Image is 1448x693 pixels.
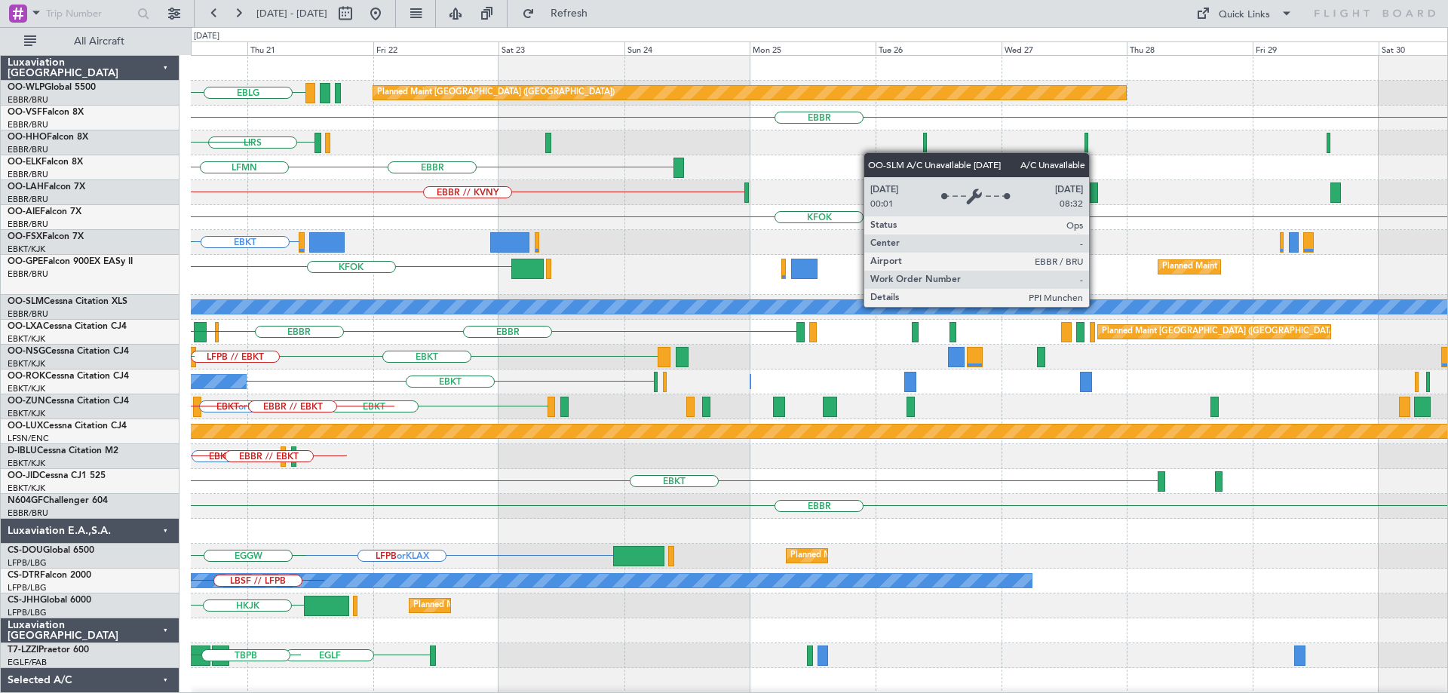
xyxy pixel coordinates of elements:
[8,268,48,280] a: EBBR/BRU
[8,297,127,306] a: OO-SLMCessna Citation XLS
[8,207,40,216] span: OO-AIE
[8,397,129,406] a: OO-ZUNCessna Citation CJ4
[8,257,133,266] a: OO-GPEFalcon 900EX EASy II
[8,571,91,580] a: CS-DTRFalcon 2000
[247,41,373,55] div: Thu 21
[8,232,42,241] span: OO-FSX
[8,347,129,356] a: OO-NSGCessna Citation CJ4
[8,207,81,216] a: OO-AIEFalcon 7X
[1162,256,1435,278] div: Planned Maint [GEOGRAPHIC_DATA] ([GEOGRAPHIC_DATA] National)
[8,458,45,469] a: EBKT/KJK
[8,433,49,444] a: LFSN/ENC
[8,108,84,117] a: OO-VSFFalcon 8X
[8,557,47,569] a: LFPB/LBG
[8,219,48,230] a: EBBR/BRU
[8,607,47,618] a: LFPB/LBG
[39,36,159,47] span: All Aircraft
[8,372,129,381] a: OO-ROKCessna Citation CJ4
[377,81,615,104] div: Planned Maint [GEOGRAPHIC_DATA] ([GEOGRAPHIC_DATA])
[8,582,47,593] a: LFPB/LBG
[8,232,84,241] a: OO-FSXFalcon 7X
[8,322,127,331] a: OO-LXACessna Citation CJ4
[8,422,127,431] a: OO-LUXCessna Citation CJ4
[8,169,48,180] a: EBBR/BRU
[8,347,45,356] span: OO-NSG
[750,41,876,55] div: Mon 25
[8,133,47,142] span: OO-HHO
[538,8,601,19] span: Refresh
[8,422,43,431] span: OO-LUX
[8,333,45,345] a: EBKT/KJK
[8,144,48,155] a: EBBR/BRU
[194,30,219,43] div: [DATE]
[8,496,43,505] span: N604GF
[8,507,48,519] a: EBBR/BRU
[256,7,327,20] span: [DATE] - [DATE]
[8,244,45,255] a: EBKT/KJK
[8,119,48,130] a: EBBR/BRU
[373,41,499,55] div: Fri 22
[8,372,45,381] span: OO-ROK
[8,645,38,655] span: T7-LZZI
[8,358,45,369] a: EBKT/KJK
[8,471,39,480] span: OO-JID
[8,194,48,205] a: EBBR/BRU
[8,471,106,480] a: OO-JIDCessna CJ1 525
[8,297,44,306] span: OO-SLM
[8,657,47,668] a: EGLF/FAB
[8,596,91,605] a: CS-JHHGlobal 6000
[8,133,88,142] a: OO-HHOFalcon 8X
[8,158,83,167] a: OO-ELKFalcon 8X
[1002,41,1127,55] div: Wed 27
[8,446,37,455] span: D-IBLU
[876,41,1002,55] div: Tue 26
[8,483,45,494] a: EBKT/KJK
[515,2,606,26] button: Refresh
[8,397,45,406] span: OO-ZUN
[17,29,164,54] button: All Aircraft
[8,108,42,117] span: OO-VSF
[1219,8,1270,23] div: Quick Links
[8,182,85,192] a: OO-LAHFalcon 7X
[499,41,624,55] div: Sat 23
[790,544,1028,567] div: Planned Maint [GEOGRAPHIC_DATA] ([GEOGRAPHIC_DATA])
[8,182,44,192] span: OO-LAH
[8,645,89,655] a: T7-LZZIPraetor 600
[8,546,94,555] a: CS-DOUGlobal 6500
[8,383,45,394] a: EBKT/KJK
[8,83,44,92] span: OO-WLP
[8,158,41,167] span: OO-ELK
[8,94,48,106] a: EBBR/BRU
[1127,41,1253,55] div: Thu 28
[1102,320,1375,343] div: Planned Maint [GEOGRAPHIC_DATA] ([GEOGRAPHIC_DATA] National)
[8,83,96,92] a: OO-WLPGlobal 5500
[413,594,651,617] div: Planned Maint [GEOGRAPHIC_DATA] ([GEOGRAPHIC_DATA])
[8,496,108,505] a: N604GFChallenger 604
[624,41,750,55] div: Sun 24
[8,322,43,331] span: OO-LXA
[8,571,40,580] span: CS-DTR
[1253,41,1379,55] div: Fri 29
[8,546,43,555] span: CS-DOU
[8,446,118,455] a: D-IBLUCessna Citation M2
[8,408,45,419] a: EBKT/KJK
[1189,2,1300,26] button: Quick Links
[8,308,48,320] a: EBBR/BRU
[46,2,133,25] input: Trip Number
[8,596,40,605] span: CS-JHH
[8,257,43,266] span: OO-GPE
